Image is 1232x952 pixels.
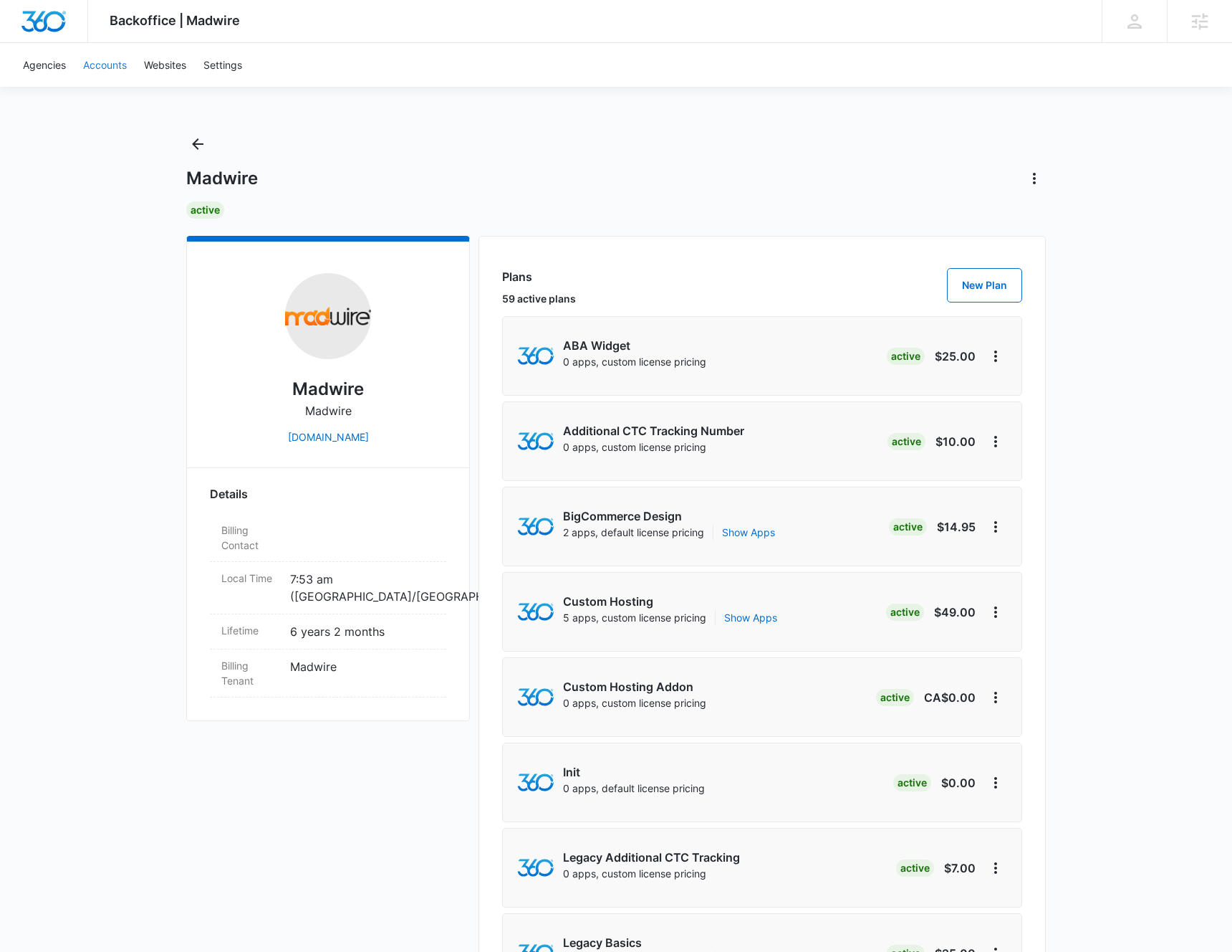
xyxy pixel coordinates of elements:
[887,348,925,365] div: ACTIVE
[563,695,706,710] p: 0 apps, custom license pricing
[722,525,775,540] button: Show Apps
[288,429,369,444] a: [DOMAIN_NAME]
[563,354,706,369] p: 0 apps, custom license pricing
[563,781,705,796] p: 0 apps, default license pricing
[1023,167,1046,190] button: Actions
[876,689,914,706] div: ACTIVE
[924,689,976,706] p: CA$0.00
[221,571,279,586] dt: Local Time
[563,934,642,951] p: Legacy Basics
[944,860,976,877] p: $7.00
[563,508,682,525] p: BigCommerce Design
[305,402,352,419] p: Madwire
[186,201,224,219] div: ACTIVE
[984,686,1007,709] button: more
[937,518,976,535] p: $14.95
[14,43,74,87] a: Agencies
[110,13,240,28] span: Backoffice | Madwire
[210,514,446,562] div: Billing Contact
[74,43,135,87] a: Accounts
[563,439,706,454] p: 0 apps, custom license pricing
[984,601,1007,624] button: more
[563,422,744,439] p: Additional CTC Tracking Number
[563,849,740,866] p: Legacy Additional CTC Tracking
[563,610,706,625] p: 5 apps, custom license pricing
[563,678,693,695] p: Custom Hosting Addon
[984,345,1007,368] button: more
[290,623,435,640] dd: 6 years 2 months
[934,604,976,621] p: $49.00
[893,774,931,791] div: ACTIVE
[292,376,364,402] h2: Madwire
[887,433,925,450] div: ACTIVE
[285,307,371,325] img: Madwire
[896,860,934,877] div: ACTIVE
[502,291,576,306] p: 59 active plans
[886,604,924,621] div: ACTIVE
[195,43,251,87] a: Settings
[186,168,258,189] h1: Madwire
[210,614,446,649] div: Lifetime6 years 2 months
[984,857,1007,880] button: more
[563,866,706,881] p: 0 apps, custom license pricing
[563,763,580,781] p: Init
[210,649,446,698] div: Billing TenantMadwire
[210,485,248,503] span: Details
[502,268,576,285] h6: Plans
[935,348,976,365] p: $25.00
[935,433,976,450] p: $10.00
[941,774,976,791] p: $0.00
[221,523,279,553] dt: Billing Contact
[221,658,279,688] dt: Billing Tenant
[984,771,1007,794] button: more
[889,518,927,535] div: ACTIVE
[563,593,653,610] p: Custom Hosting
[984,515,1007,538] button: more
[135,43,195,87] a: Websites
[563,337,630,354] p: ABA Widget
[290,571,435,605] dd: 7:53 am ([GEOGRAPHIC_DATA]/[GEOGRAPHIC_DATA])
[984,430,1007,453] button: more
[186,133,209,156] button: Back
[210,562,446,614] div: Local Time7:53 am ([GEOGRAPHIC_DATA]/[GEOGRAPHIC_DATA])
[221,623,279,638] dt: Lifetime
[724,610,777,625] button: Show Apps
[563,525,704,540] p: 2 apps, default license pricing
[290,658,435,688] dd: Madwire
[947,268,1022,303] a: New Plan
